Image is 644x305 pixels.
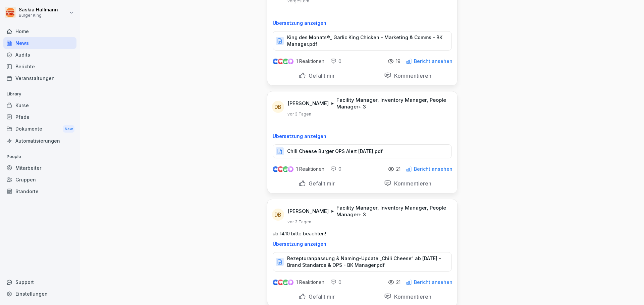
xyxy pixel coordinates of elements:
[396,280,400,285] p: 21
[396,59,400,64] p: 19
[336,97,449,110] p: Facility Manager, Inventory Manager, People Manager + 3
[273,150,452,157] a: Chili Cheese Burger OPS Alert [DATE].pdf
[287,255,445,269] p: Rezepturanpassung & Naming-Update „Chili Cheese“ ab [DATE] - Brand Standards & OPS - BK Manager.pdf
[414,59,452,64] p: Bericht ansehen
[19,13,58,18] p: Burger King
[3,72,76,84] a: Veranstaltungen
[273,260,452,267] a: Rezepturanpassung & Naming-Update „Chili Cheese“ ab [DATE] - Brand Standards & OPS - BK Manager.pdf
[288,166,293,172] img: inspiring
[306,293,335,300] p: Gefällt mir
[296,280,324,285] p: 1 Reaktionen
[336,205,449,218] p: Facility Manager, Inventory Manager, People Manager + 3
[391,72,431,79] p: Kommentieren
[3,276,76,288] div: Support
[391,180,431,187] p: Kommentieren
[306,180,335,187] p: Gefällt mir
[3,174,76,185] a: Gruppen
[3,99,76,111] a: Kurse
[273,166,278,172] img: like
[330,166,341,172] div: 0
[63,125,74,133] div: New
[3,61,76,72] a: Berichte
[273,134,452,139] p: Übersetzung anzeigen
[287,34,445,48] p: King des Monats®_ Garlic King Chicken - Marketing & Comms - BK Manager.pdf
[272,209,284,221] div: DB
[3,37,76,49] a: News
[3,89,76,99] p: Library
[273,20,452,26] p: Übersetzung anzeigen
[3,185,76,197] a: Standorte
[3,288,76,300] a: Einstellungen
[396,166,400,172] p: 21
[287,111,311,117] p: vor 3 Tagen
[278,167,283,172] img: love
[3,151,76,162] p: People
[273,280,278,285] img: like
[278,280,283,285] img: love
[287,148,383,155] p: Chili Cheese Burger OPS Alert [DATE].pdf
[283,280,288,285] img: celebrate
[19,7,58,13] p: Saskia Hallmann
[278,59,283,64] img: love
[287,219,311,225] p: vor 3 Tagen
[330,279,341,286] div: 0
[306,72,335,79] p: Gefällt mir
[3,135,76,147] a: Automatisierungen
[414,166,452,172] p: Bericht ansehen
[273,59,278,64] img: like
[414,280,452,285] p: Bericht ansehen
[3,111,76,123] a: Pfade
[287,208,329,215] p: [PERSON_NAME]
[287,100,329,107] p: [PERSON_NAME]
[3,123,76,135] a: DokumenteNew
[3,162,76,174] a: Mitarbeiter
[288,279,293,285] img: inspiring
[296,166,324,172] p: 1 Reaktionen
[272,101,284,113] div: DB
[296,59,324,64] p: 1 Reaktionen
[283,59,288,64] img: celebrate
[330,58,341,65] div: 0
[273,230,452,237] p: ab 14.10 bitte beachten!
[273,40,452,46] a: King des Monats®_ Garlic King Chicken - Marketing & Comms - BK Manager.pdf
[391,293,431,300] p: Kommentieren
[288,58,293,64] img: inspiring
[3,25,76,37] a: Home
[273,241,452,247] p: Übersetzung anzeigen
[3,123,76,135] div: Dokumente
[3,49,76,61] a: Audits
[283,166,288,172] img: celebrate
